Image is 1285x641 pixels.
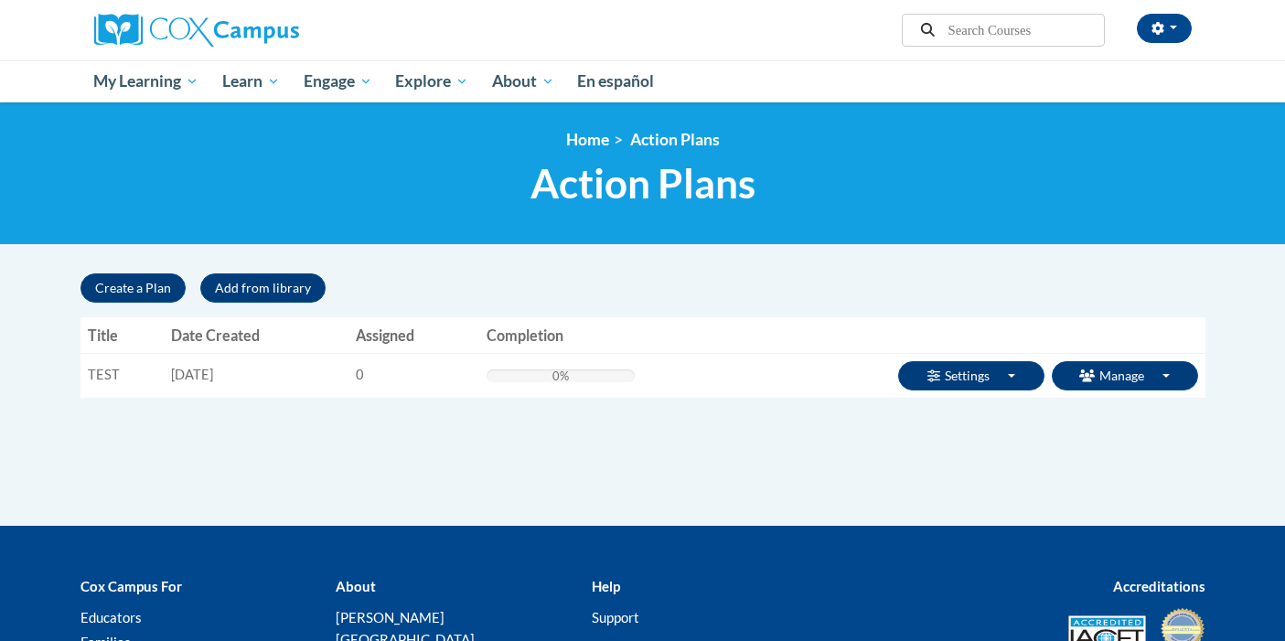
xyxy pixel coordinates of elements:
td: TEST [80,353,164,398]
span: My Learning [93,70,198,92]
a: Explore [383,60,480,102]
b: About [336,578,376,594]
button: Manage [1052,361,1198,390]
button: Add from library [200,273,326,303]
span: About [492,70,554,92]
a: Engage [292,60,384,102]
a: Learn [210,60,292,102]
div: 0% [552,369,569,382]
button: Search [914,19,941,41]
b: Help [592,578,620,594]
button: Settings [898,361,1044,390]
th: Title [80,317,164,354]
span: En español [577,71,654,91]
a: Support [592,609,639,625]
th: Date Created [164,317,348,354]
a: En español [566,62,667,101]
button: Create a Plan [80,273,186,303]
a: About [480,60,566,102]
span: Learn [222,70,280,92]
button: Account Settings [1137,14,1192,43]
span: Action Plans [630,130,720,149]
b: Cox Campus For [80,578,182,594]
a: Home [566,130,609,149]
span: Action Plans [530,159,755,208]
a: My Learning [82,60,211,102]
th: Completion [479,317,643,354]
input: Search Courses [947,19,1093,41]
td: [DATE] [164,353,348,398]
div: Main menu [67,60,1219,102]
a: Educators [80,609,142,625]
b: Accreditations [1113,578,1205,594]
span: Engage [304,70,372,92]
th: Assigned [348,317,479,354]
img: Cox Campus [94,14,299,47]
td: 0 [348,353,479,398]
span: Explore [395,70,468,92]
